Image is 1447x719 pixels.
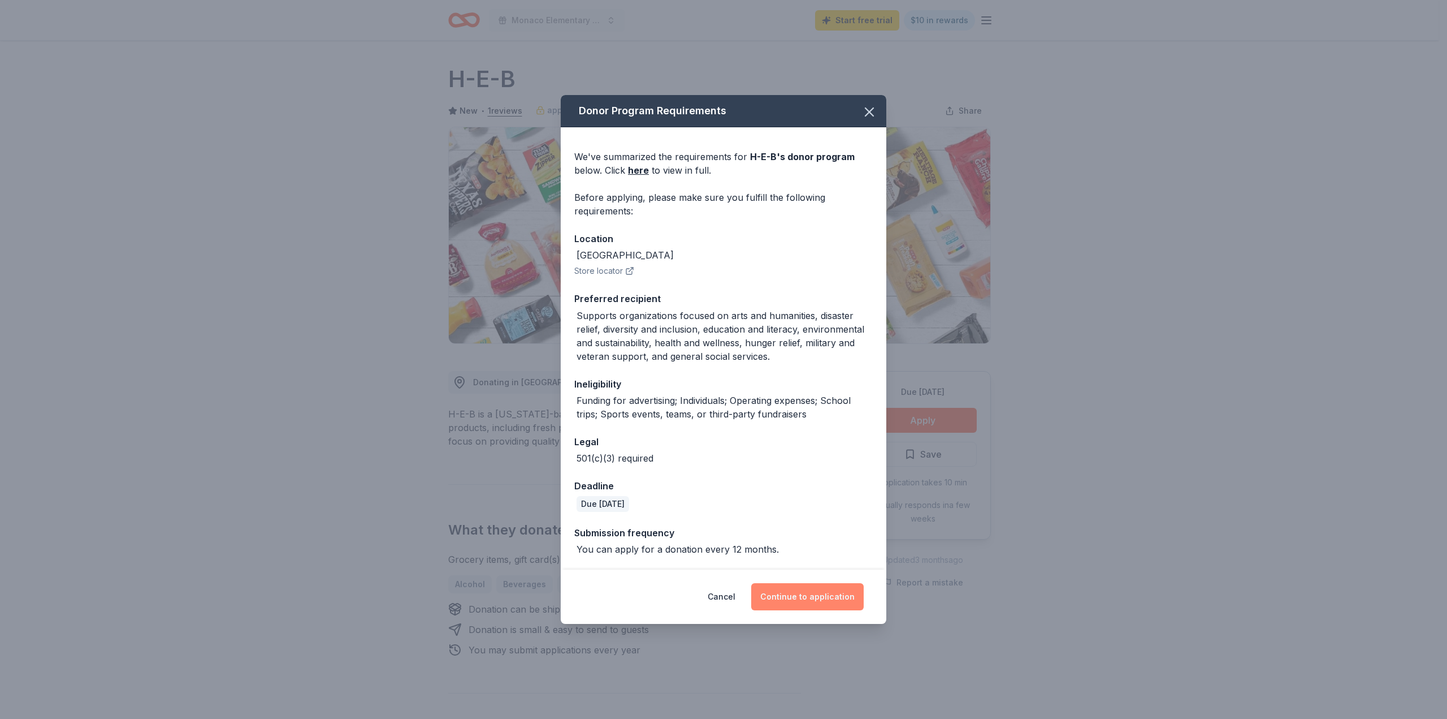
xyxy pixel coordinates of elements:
[751,583,864,610] button: Continue to application
[574,231,873,246] div: Location
[561,95,886,127] div: Donor Program Requirements
[574,526,873,540] div: Submission frequency
[574,377,873,391] div: Ineligibility
[708,583,735,610] button: Cancel
[574,434,873,449] div: Legal
[574,191,873,218] div: Before applying, please make sure you fulfill the following requirements:
[574,291,873,306] div: Preferred recipient
[574,264,634,278] button: Store locator
[574,479,873,493] div: Deadline
[577,451,653,465] div: 501(c)(3) required
[577,543,779,556] div: You can apply for a donation every 12 months.
[577,248,674,262] div: [GEOGRAPHIC_DATA]
[628,163,649,177] a: here
[577,309,873,363] div: Supports organizations focused on arts and humanities, disaster relief, diversity and inclusion, ...
[574,150,873,177] div: We've summarized the requirements for below. Click to view in full.
[577,394,873,421] div: Funding for advertising; Individuals; Operating expenses; School trips; Sports events, teams, or ...
[750,151,855,162] span: H-E-B 's donor program
[577,496,629,512] div: Due [DATE]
